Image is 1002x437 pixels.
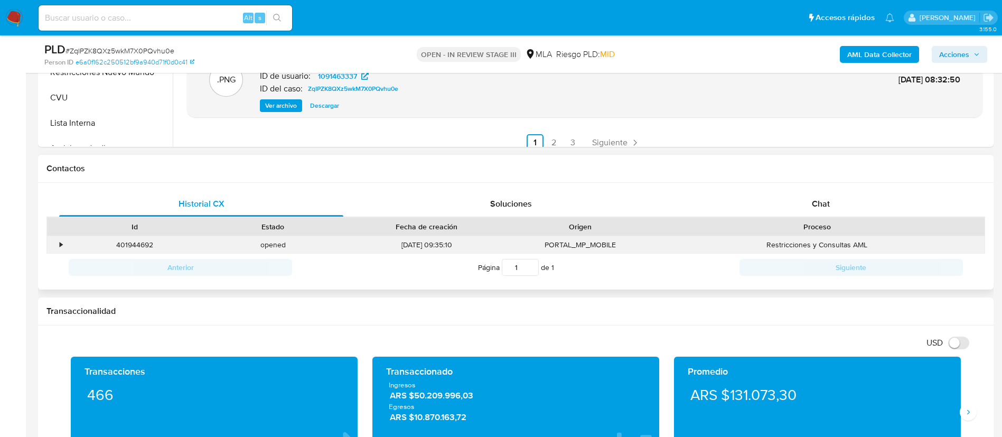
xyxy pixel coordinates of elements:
[258,13,261,23] span: s
[318,70,357,82] span: 1091463337
[490,198,532,210] span: Soluciones
[308,82,398,95] span: ZqIPZK8QXz5wkM7X0PQvhu0e
[44,58,73,67] b: Person ID
[592,138,628,147] span: Siguiente
[478,259,554,276] span: Página de
[565,134,582,151] a: Ir a la página 3
[816,12,875,23] span: Accesos rápidos
[265,100,297,111] span: Ver archivo
[65,236,204,254] div: 401944692
[69,259,292,276] button: Anterior
[588,134,644,151] a: Siguiente
[41,136,173,161] button: Anticipos de dinero
[39,11,292,25] input: Buscar usuario o caso...
[932,46,987,63] button: Acciones
[46,163,985,174] h1: Contactos
[983,12,994,23] a: Salir
[350,221,504,232] div: Fecha de creación
[44,41,65,58] b: PLD
[244,13,252,23] span: Alt
[179,198,224,210] span: Historial CX
[73,221,196,232] div: Id
[217,74,236,86] p: .PNG
[739,259,963,276] button: Siguiente
[211,221,335,232] div: Estado
[310,100,339,111] span: Descargar
[885,13,894,22] a: Notificaciones
[260,71,311,81] p: ID de usuario:
[65,45,174,56] span: # ZqIPZK8QXz5wkM7X0PQvhu0e
[979,25,997,33] span: 3.155.0
[187,134,982,151] nav: Paginación
[650,236,985,254] div: Restricciones y Consultas AML
[657,221,977,232] div: Proceso
[46,306,985,317] h1: Transaccionalidad
[812,198,830,210] span: Chat
[260,99,302,112] button: Ver archivo
[312,70,375,82] a: 1091463337
[939,46,969,63] span: Acciones
[266,11,288,25] button: search-icon
[417,47,521,62] p: OPEN - IN REVIEW STAGE III
[342,236,511,254] div: [DATE] 09:35:10
[60,240,62,250] div: •
[556,49,615,60] span: Riesgo PLD:
[204,236,342,254] div: opened
[920,13,979,23] p: micaela.pliatskas@mercadolibre.com
[551,262,554,273] span: 1
[41,110,173,136] button: Lista Interna
[898,73,960,86] span: [DATE] 08:32:50
[41,85,173,110] button: CVU
[527,134,544,151] a: Ir a la página 1
[519,221,642,232] div: Origen
[840,46,919,63] button: AML Data Collector
[511,236,650,254] div: PORTAL_MP_MOBILE
[546,134,563,151] a: Ir a la página 2
[525,49,552,60] div: MLA
[305,99,344,112] button: Descargar
[847,46,912,63] b: AML Data Collector
[304,82,402,95] a: ZqIPZK8QXz5wkM7X0PQvhu0e
[260,83,303,94] p: ID del caso:
[76,58,194,67] a: e6a0f162c250512bf9a940d71f0d0c41
[600,48,615,60] span: MID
